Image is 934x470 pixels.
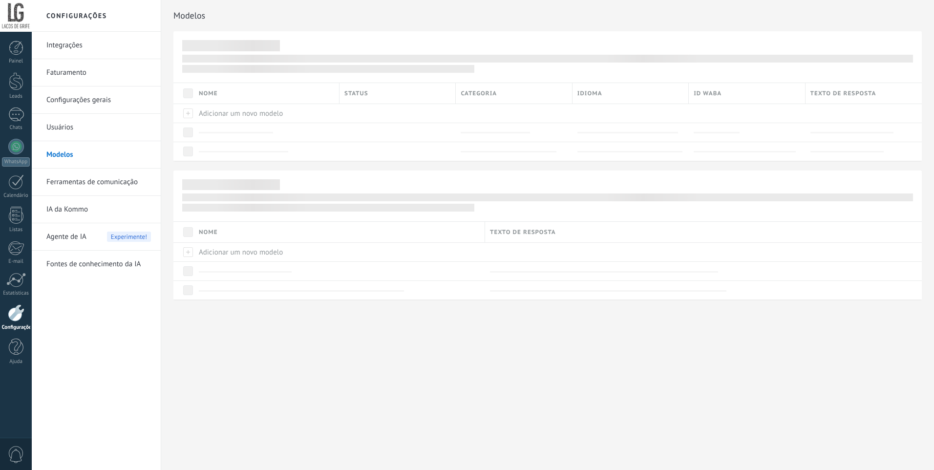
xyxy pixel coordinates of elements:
[2,192,30,199] div: Calendário
[199,109,283,118] span: Adicionar um novo modelo
[32,196,161,223] li: IA da Kommo
[32,141,161,169] li: Modelos
[2,58,30,64] div: Painel
[199,248,283,257] span: Adicionar um novo modelo
[46,59,151,86] a: Faturamento
[46,32,151,59] a: Integrações
[46,169,151,196] a: Ferramentas de comunicação
[2,93,30,100] div: Leads
[490,228,556,237] span: Texto de resposta
[46,86,151,114] a: Configurações gerais
[32,169,161,196] li: Ferramentas de comunicação
[344,89,368,98] span: Status
[2,227,30,233] div: Listas
[173,6,922,25] h2: Modelos
[107,232,151,242] span: Experimente!
[199,228,218,237] span: Nome
[46,223,86,251] span: Agente de IA
[199,89,218,98] span: Nome
[46,114,151,141] a: Usuários
[46,141,151,169] a: Modelos
[2,125,30,131] div: Chats
[32,223,161,251] li: Agente de IA
[46,251,151,278] a: Fontes de conhecimento da IA
[32,114,161,141] li: Usuários
[2,157,30,167] div: WhatsApp
[577,89,602,98] span: Idioma
[32,59,161,86] li: Faturamento
[2,359,30,365] div: Ajuda
[46,223,151,251] a: Agente de IA Experimente!
[32,251,161,278] li: Fontes de conhecimento da IA
[694,89,722,98] span: ID WABA
[2,258,30,265] div: E-mail
[461,89,497,98] span: Categoria
[32,86,161,114] li: Configurações gerais
[194,104,335,123] div: Adicionar um novo modelo
[2,324,30,331] div: Configurações
[194,243,480,261] div: Adicionar um novo modelo
[810,89,876,98] span: Texto de resposta
[32,32,161,59] li: Integrações
[2,290,30,297] div: Estatísticas
[46,196,151,223] a: IA da Kommo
